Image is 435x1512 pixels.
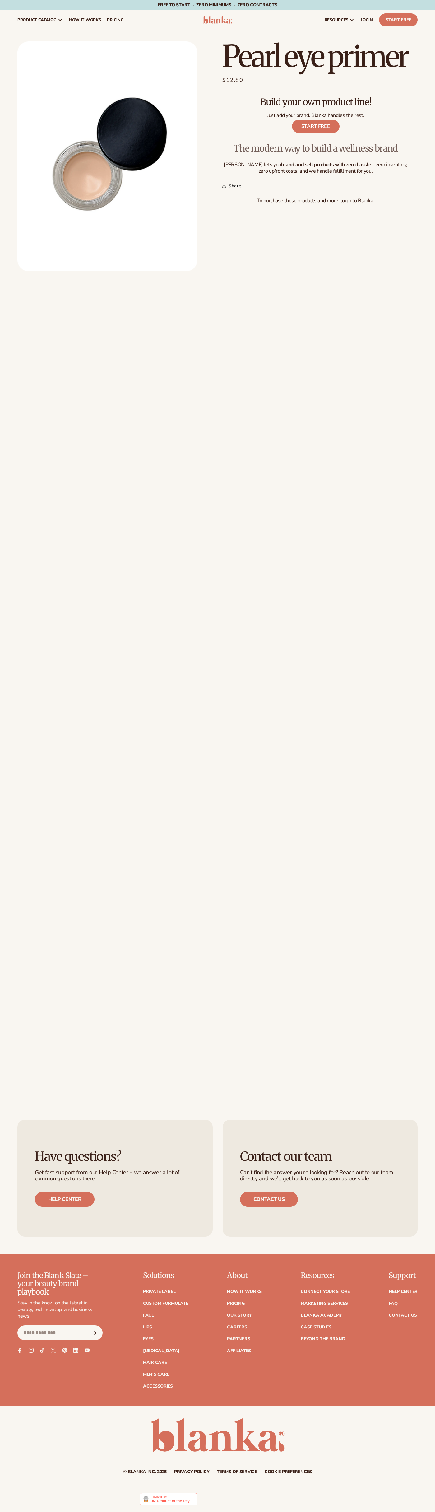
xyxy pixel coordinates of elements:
p: [PERSON_NAME] lets you —zero inventory, zero upfront costs, and we handle fulfillment for you. [222,161,409,175]
small: © Blanka Inc. 2025 [123,1469,167,1475]
a: Lips [143,1325,152,1329]
button: Subscribe [89,1325,102,1340]
p: Just add your brand. Blanka handles the rest. [222,112,409,119]
a: [MEDICAL_DATA] [143,1349,179,1353]
a: Cookie preferences [265,1470,312,1474]
span: Free to start · ZERO minimums · ZERO contracts [158,2,277,8]
a: LOGIN [358,10,376,30]
p: Join the Blank Slate – your beauty brand playbook [17,1272,103,1296]
a: Eyes [143,1337,154,1341]
p: Support [389,1272,418,1280]
p: About [227,1272,262,1280]
a: Private label [143,1290,175,1294]
img: Blanka - Start a beauty or cosmetic line in under 5 minutes | Product Hunt [140,1493,197,1505]
a: How It Works [66,10,104,30]
h1: Pearl eye primer [222,41,409,71]
a: Our Story [227,1313,252,1318]
a: Marketing services [301,1301,348,1306]
span: pricing [107,17,123,22]
span: How It Works [69,17,101,22]
span: $12.80 [222,76,243,84]
a: Blanka Academy [301,1313,342,1318]
a: Terms of service [217,1470,257,1474]
p: To purchase these products and more, login to Blanka. [222,198,409,204]
img: logo [203,16,232,24]
a: pricing [104,10,127,30]
a: resources [322,10,358,30]
a: Help center [35,1192,95,1207]
p: Resources [301,1272,350,1280]
p: Stay in the know on the latest in beauty, tech, startup, and business news. [17,1300,103,1319]
p: Solutions [143,1272,188,1280]
a: Careers [227,1325,247,1329]
a: Custom formulate [143,1301,188,1306]
a: Partners [227,1337,250,1341]
p: Build your own product line! [222,91,409,108]
span: LOGIN [361,17,373,22]
a: product catalog [14,10,66,30]
p: Can’t find the answer you’re looking for? Reach out to our team directly and we’ll get back to yo... [240,1169,400,1182]
a: Men's Care [143,1372,169,1377]
a: FAQ [389,1301,397,1306]
span: resources [325,17,348,22]
a: Pricing [227,1301,244,1306]
a: Face [143,1313,154,1318]
p: Get fast support from our Help Center – we answer a lot of common questions there. [35,1169,195,1182]
a: Help Center [389,1290,418,1294]
h3: Contact our team [240,1150,400,1163]
a: Privacy policy [174,1470,209,1474]
a: Contact Us [389,1313,417,1318]
a: How It Works [227,1290,262,1294]
a: Connect your store [301,1290,350,1294]
iframe: Customer reviews powered by Trustpilot [202,1493,295,1509]
summary: Share [222,179,241,193]
a: Beyond the brand [301,1337,345,1341]
a: START FREE [292,120,340,133]
a: Start Free [379,13,418,26]
span: product catalog [17,17,57,22]
a: Accessories [143,1384,173,1388]
media-gallery: Gallery Viewer [17,41,197,271]
a: Affiliates [227,1349,251,1353]
strong: brand and sell products with zero hassle [281,161,371,168]
a: Case Studies [301,1325,331,1329]
p: The modern way to build a wellness brand [222,134,409,157]
h3: Have questions? [35,1150,195,1163]
a: Hair Care [143,1360,167,1365]
a: Contact us [240,1192,298,1207]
